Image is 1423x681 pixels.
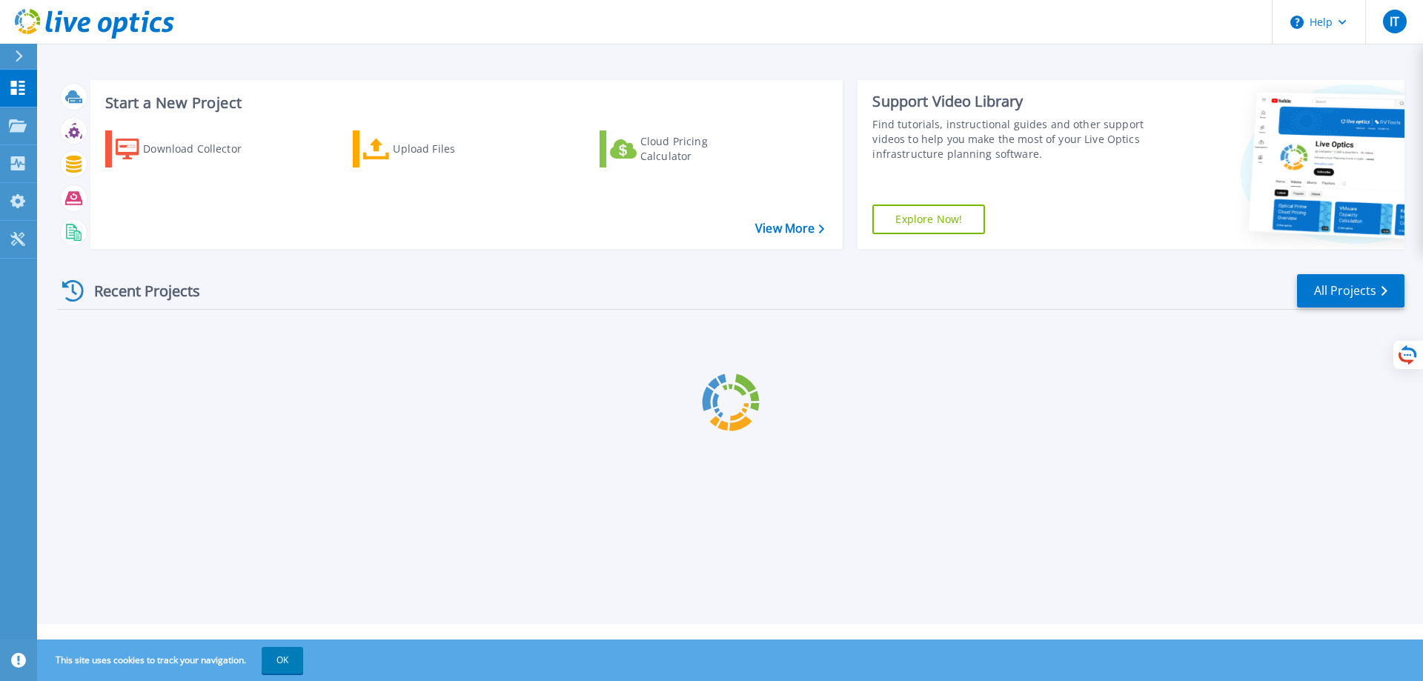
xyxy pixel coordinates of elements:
a: All Projects [1297,274,1404,308]
div: Cloud Pricing Calculator [640,134,759,164]
span: This site uses cookies to track your navigation. [41,647,303,674]
a: View More [755,222,824,236]
a: Download Collector [105,130,271,167]
button: OK [262,647,303,674]
a: Explore Now! [872,205,985,234]
a: Upload Files [353,130,518,167]
div: Find tutorials, instructional guides and other support videos to help you make the most of your L... [872,117,1151,162]
div: Support Video Library [872,92,1151,111]
div: Upload Files [393,134,511,164]
a: Cloud Pricing Calculator [600,130,765,167]
span: IT [1390,16,1399,27]
h3: Start a New Project [105,95,824,111]
div: Recent Projects [57,273,220,309]
div: Download Collector [143,134,262,164]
